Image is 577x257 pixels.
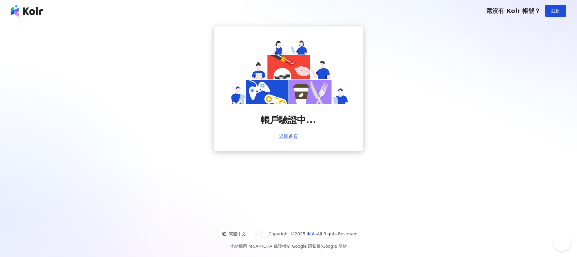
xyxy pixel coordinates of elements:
[261,114,316,126] span: 帳戶驗證中...
[230,243,347,250] span: 本站採用 reCAPTCHA 保護機制
[545,5,566,17] button: 註冊
[486,7,540,14] span: 還沒有 Kolr 帳號？
[551,8,560,13] span: 註冊
[279,134,298,139] a: 返回首頁
[553,233,571,251] iframe: Help Scout Beacon - Open
[11,5,43,17] img: logo
[292,244,321,249] a: Google 隱私權
[228,38,349,104] img: account is verifying
[322,244,347,249] a: Google 條款
[321,244,322,249] span: |
[222,229,252,239] div: 繁體中文
[291,244,292,249] span: |
[269,230,359,237] span: Copyright © 2025 All Rights Reserved.
[307,231,317,236] a: iKala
